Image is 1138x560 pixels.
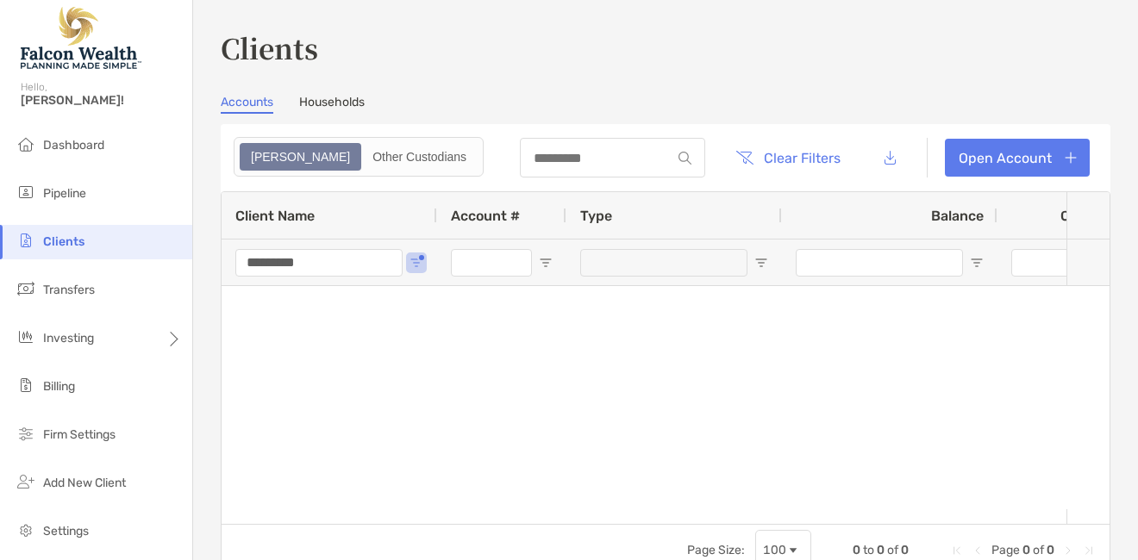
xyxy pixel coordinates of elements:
[235,249,403,277] input: Client Name Filter Input
[722,139,853,177] button: Clear Filters
[16,230,36,251] img: clients icon
[43,379,75,394] span: Billing
[687,543,745,557] div: Page Size:
[970,256,984,270] button: Open Filter Menu
[221,28,1110,67] h3: Clients
[16,327,36,347] img: investing icon
[1033,543,1044,557] span: of
[539,256,553,270] button: Open Filter Menu
[299,95,365,114] a: Households
[221,95,273,114] a: Accounts
[43,138,104,152] span: Dashboard
[43,476,126,490] span: Add New Client
[1061,544,1075,557] div: Next Page
[16,520,36,540] img: settings icon
[877,543,885,557] span: 0
[43,283,95,297] span: Transfers
[16,471,36,492] img: add_new_client icon
[754,256,768,270] button: Open Filter Menu
[16,182,36,202] img: pipeline icon
[796,249,963,277] input: Balance Filter Input
[16,278,36,299] img: transfers icon
[1082,544,1096,557] div: Last Page
[863,543,874,557] span: to
[853,543,860,557] span: 0
[21,93,182,108] span: [PERSON_NAME]!
[16,423,36,444] img: firm-settings icon
[763,543,786,557] div: 100
[1022,543,1030,557] span: 0
[241,145,360,169] div: Zoe
[1011,249,1135,277] input: Cash Available Filter Input
[580,208,612,224] span: Type
[887,543,898,557] span: of
[43,331,94,345] span: Investing
[931,208,984,224] span: Balance
[16,375,36,395] img: billing icon
[235,208,315,224] span: Client Name
[43,186,86,201] span: Pipeline
[43,524,89,538] span: Settings
[678,152,691,165] img: input icon
[410,256,423,270] button: Open Filter Menu
[21,7,141,69] img: Falcon Wealth Planning Logo
[234,137,484,177] div: segmented control
[971,544,985,557] div: Previous Page
[363,145,476,169] div: Other Custodians
[43,427,116,442] span: Firm Settings
[950,544,964,557] div: First Page
[991,543,1020,557] span: Page
[451,208,520,224] span: Account #
[451,249,532,277] input: Account # Filter Input
[945,139,1090,177] a: Open Account
[43,234,84,249] span: Clients
[16,134,36,154] img: dashboard icon
[901,543,909,557] span: 0
[1047,543,1054,557] span: 0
